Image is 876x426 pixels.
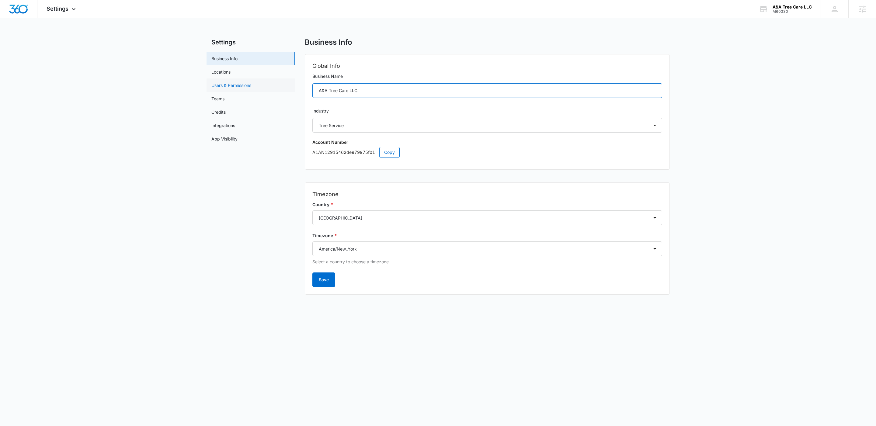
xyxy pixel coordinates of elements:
[312,140,348,145] strong: Account Number
[312,258,662,265] p: Select a country to choose a timezone.
[211,69,231,75] a: Locations
[211,122,235,129] a: Integrations
[312,232,662,239] label: Timezone
[211,109,226,115] a: Credits
[211,82,251,88] a: Users & Permissions
[312,190,662,199] h2: Timezone
[379,147,400,158] button: Copy
[312,108,662,114] label: Industry
[312,62,662,70] h2: Global Info
[305,38,352,47] h1: Business Info
[207,38,295,47] h2: Settings
[312,272,335,287] button: Save
[47,5,68,12] span: Settings
[384,149,395,156] span: Copy
[773,5,812,9] div: account name
[211,95,224,102] a: Teams
[312,147,662,158] p: A1AN12915462de979975f01
[211,136,238,142] a: App Visibility
[312,73,662,80] label: Business Name
[773,9,812,14] div: account id
[312,201,662,208] label: Country
[211,55,238,62] a: Business Info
